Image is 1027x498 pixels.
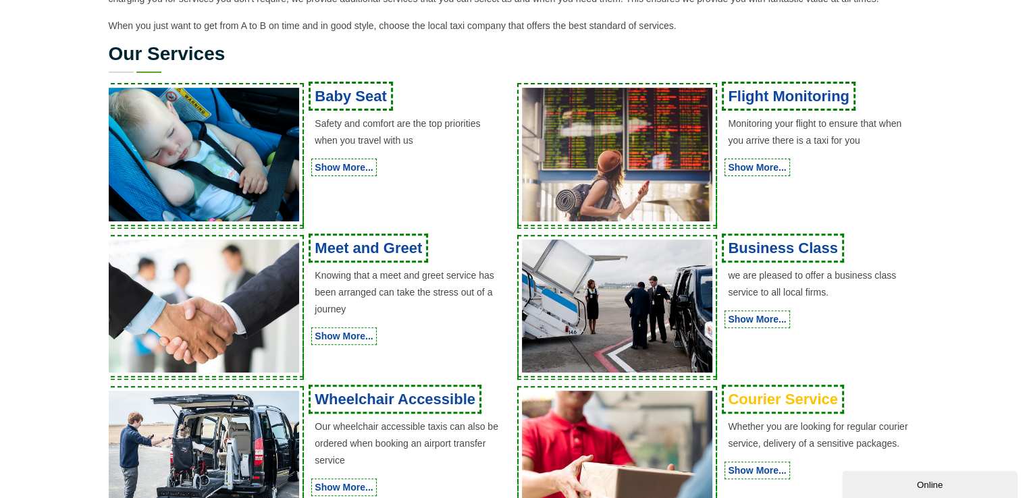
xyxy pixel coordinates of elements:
[315,391,475,408] a: Wheelchair Accessible
[728,115,918,149] p: Monitoring your flight to ensure that when you arrive there is a taxi for you
[109,45,919,63] h2: Our Services
[315,482,373,493] a: Show More...
[728,391,838,408] a: Courier Service
[315,331,373,341] a: Show More...
[315,418,505,469] p: Our wheelchair accessible taxis can also be ordered when booking an airport transfer service
[315,162,373,173] a: Show More...
[315,88,386,105] a: Baby Seat
[109,88,299,221] img: Baby Seat
[522,240,712,373] img: Business Class Taxis
[315,115,505,149] p: Safety and comfort are the top priorities when you travel with us
[315,240,422,256] a: Meet and Greet
[315,267,505,318] p: Knowing that a meet and greet service has been arranged can take the stress out of a journey
[728,88,849,105] a: Flight Monitoring
[728,418,918,452] p: Whether you are looking for regular courier service, delivery of a sensitive packages.
[728,240,838,256] a: Business Class
[842,468,1020,498] iframe: chat widget
[109,240,299,373] img: Meet and Greet
[728,162,786,173] a: Show More...
[728,314,786,325] a: Show More...
[109,18,919,34] p: When you just want to get from A to B on time and in good style, choose the local taxi company th...
[728,465,786,476] a: Show More...
[522,88,712,221] img: Flight Monitoring
[728,267,918,301] p: we are pleased to offer a business class service to all local firms.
